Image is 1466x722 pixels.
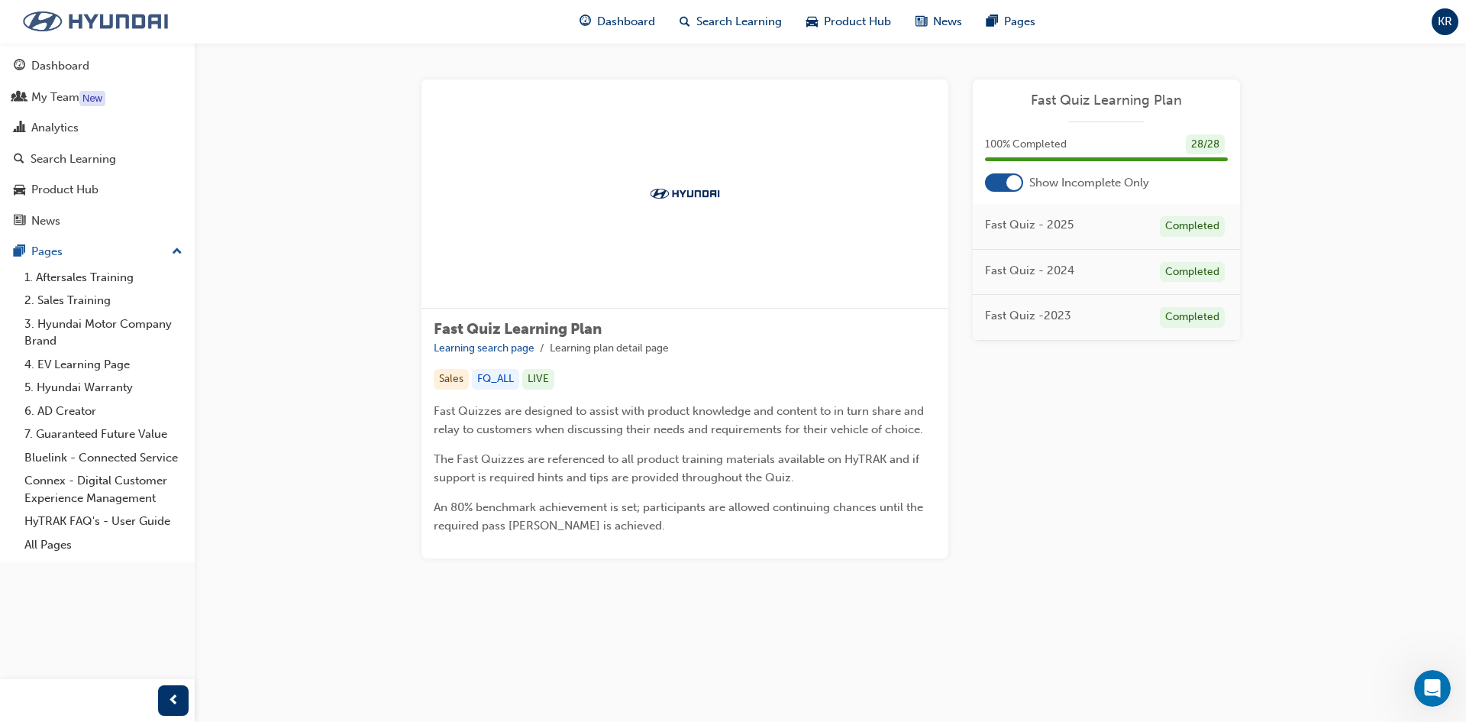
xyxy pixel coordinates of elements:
div: Completed [1160,307,1225,328]
span: people-icon [14,91,25,105]
button: Pages [6,238,189,266]
span: news-icon [14,215,25,228]
img: Trak [8,5,183,37]
span: pages-icon [986,12,998,31]
a: 4. EV Learning Page [18,353,189,377]
a: news-iconNews [903,6,974,37]
span: pages-icon [14,245,25,259]
a: Learning search page [434,342,534,355]
span: Fast Quiz Learning Plan [434,320,602,338]
span: The Fast Quizzes are referenced to all product training materials available on HyTRAK and if supp... [434,452,922,484]
a: 7. Guaranteed Future Value [18,423,189,446]
span: Pages [1004,13,1035,31]
a: All Pages [18,533,189,557]
a: 1. Aftersales Training [18,266,189,290]
a: 3. Hyundai Motor Company Brand [18,312,189,353]
a: Connex - Digital Customer Experience Management [18,469,189,510]
div: Analytics [31,119,79,137]
span: guage-icon [580,12,591,31]
div: FQ_ALL [472,369,519,390]
a: guage-iconDashboard [567,6,667,37]
a: News [6,207,189,235]
div: My Team [31,89,79,106]
div: Search Learning [31,151,116,168]
span: Show Incomplete Only [1029,174,1149,192]
a: 6. AD Creator [18,400,189,423]
a: Product Hub [6,176,189,204]
button: KR [1432,8,1458,35]
a: Bluelink - Connected Service [18,446,189,470]
a: HyTRAK FAQ's - User Guide [18,510,189,533]
li: Learning plan detail page [550,340,669,358]
a: car-iconProduct Hub [794,6,903,37]
span: news-icon [915,12,927,31]
a: Analytics [6,114,189,142]
span: prev-icon [168,691,179,711]
div: Dashboard [31,57,89,75]
a: My Team [6,83,189,112]
span: Dashboard [597,13,655,31]
span: car-icon [806,12,818,31]
iframe: Intercom live chat [1414,670,1451,707]
div: Product Hub [31,181,98,199]
div: Sales [434,369,469,390]
div: LIVE [522,369,554,390]
button: DashboardMy TeamAnalyticsSearch LearningProduct HubNews [6,49,189,238]
span: News [933,13,962,31]
span: 100 % Completed [985,136,1067,154]
div: Pages [31,243,63,261]
a: Search Learning [6,145,189,173]
span: KR [1438,13,1452,31]
span: Fast Quiz - 2025 [985,216,1074,234]
div: News [31,212,60,230]
span: Fast Quiz - 2024 [985,262,1074,280]
span: Search Learning [696,13,782,31]
a: Fast Quiz Learning Plan [985,92,1228,109]
span: Fast Quiz -2023 [985,307,1071,325]
span: Fast Quizzes are designed to assist with product knowledge and content to in turn share and relay... [434,404,927,436]
span: up-icon [172,242,182,262]
a: search-iconSearch Learning [667,6,794,37]
img: Trak [643,186,727,201]
span: Product Hub [824,13,891,31]
a: Dashboard [6,52,189,80]
div: Completed [1160,216,1225,237]
div: 28 / 28 [1186,134,1225,155]
a: pages-iconPages [974,6,1048,37]
div: Completed [1160,262,1225,283]
span: chart-icon [14,121,25,135]
a: 2. Sales Training [18,289,189,312]
span: guage-icon [14,60,25,73]
div: Tooltip anchor [79,91,105,106]
span: car-icon [14,183,25,197]
span: search-icon [14,153,24,167]
span: search-icon [680,12,690,31]
a: 5. Hyundai Warranty [18,376,189,400]
span: An 80% benchmark achievement is set; participants are allowed continuing chances until the requir... [434,500,926,533]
